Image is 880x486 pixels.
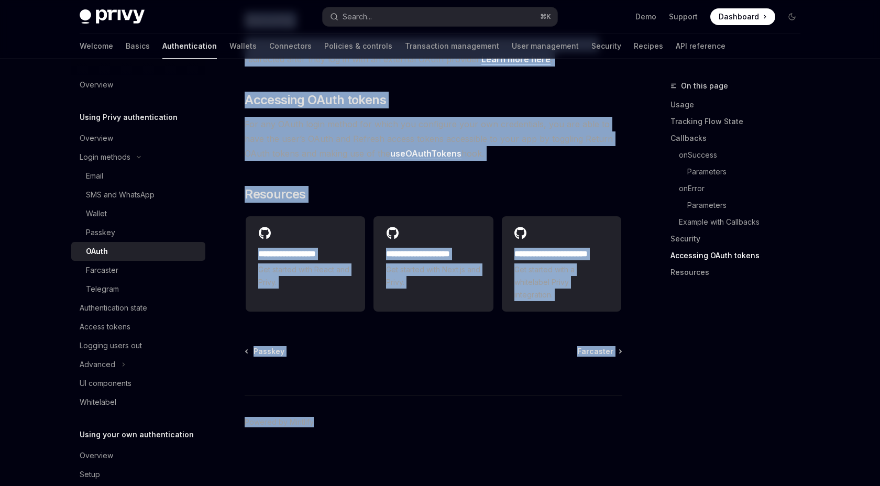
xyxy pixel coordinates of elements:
[670,264,809,281] a: Resources
[126,34,150,59] a: Basics
[246,346,284,357] a: Passkey
[676,34,725,59] a: API reference
[540,13,551,21] span: ⌘ K
[324,34,392,59] a: Policies & controls
[80,428,194,441] h5: Using your own authentication
[71,75,205,94] a: Overview
[670,130,809,147] a: Callbacks
[670,230,809,247] a: Security
[71,355,205,374] button: Toggle Advanced section
[80,79,113,91] div: Overview
[670,163,809,180] a: Parameters
[80,449,113,462] div: Overview
[514,263,609,301] span: Get started with a whitelabel Privy integration.
[577,346,613,357] span: Farcaster
[229,34,257,59] a: Wallets
[86,245,108,258] div: OAuth
[670,247,809,264] a: Accessing OAuth tokens
[71,261,205,280] a: Farcaster
[80,358,115,371] div: Advanced
[386,263,480,289] span: Get started with Next.js and Privy.
[71,223,205,242] a: Passkey
[405,34,499,59] a: Transaction management
[71,242,205,261] a: OAuth
[670,147,809,163] a: onSuccess
[80,396,116,408] div: Whitelabel
[71,204,205,223] a: Wallet
[80,34,113,59] a: Welcome
[71,185,205,204] a: SMS and WhatsApp
[86,207,107,220] div: Wallet
[481,54,551,65] a: Learn more here
[784,8,800,25] button: Toggle dark mode
[343,10,372,23] div: Search...
[80,468,100,481] div: Setup
[245,186,306,203] span: Resources
[80,377,131,390] div: UI components
[80,9,145,24] img: dark logo
[80,111,178,124] h5: Using Privy authentication
[254,346,284,357] span: Passkey
[71,280,205,299] a: Telegram
[670,180,809,197] a: onError
[71,374,205,393] a: UI components
[245,117,622,161] span: For any OAuth login method for which you configure your own credentials, you are able to have the...
[86,264,118,277] div: Farcaster
[80,132,113,145] div: Overview
[71,148,205,167] button: Toggle Login methods section
[80,151,130,163] div: Login methods
[681,80,728,92] span: On this page
[323,7,557,26] button: Open search
[71,336,205,355] a: Logging users out
[719,12,759,22] span: Dashboard
[670,96,809,113] a: Usage
[86,226,115,239] div: Passkey
[390,148,461,159] a: useOAuthTokens
[269,34,312,59] a: Connectors
[577,346,621,357] a: Farcaster
[710,8,775,25] a: Dashboard
[71,299,205,317] a: Authentication state
[86,189,155,201] div: SMS and WhatsApp
[162,34,217,59] a: Authentication
[591,34,621,59] a: Security
[670,113,809,130] a: Tracking Flow State
[670,214,809,230] a: Example with Callbacks
[80,302,147,314] div: Authentication state
[80,339,142,352] div: Logging users out
[71,393,205,412] a: Whitelabel
[258,263,353,289] span: Get started with React and Privy.
[245,417,314,427] a: Powered by Mintlify
[86,170,103,182] div: Email
[86,283,119,295] div: Telegram
[71,167,205,185] a: Email
[669,12,698,22] a: Support
[71,446,205,465] a: Overview
[634,34,663,59] a: Recipes
[71,317,205,336] a: Access tokens
[670,197,809,214] a: Parameters
[245,92,386,108] span: Accessing OAuth tokens
[635,12,656,22] a: Demo
[71,465,205,484] a: Setup
[71,129,205,148] a: Overview
[80,321,130,333] div: Access tokens
[512,34,579,59] a: User management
